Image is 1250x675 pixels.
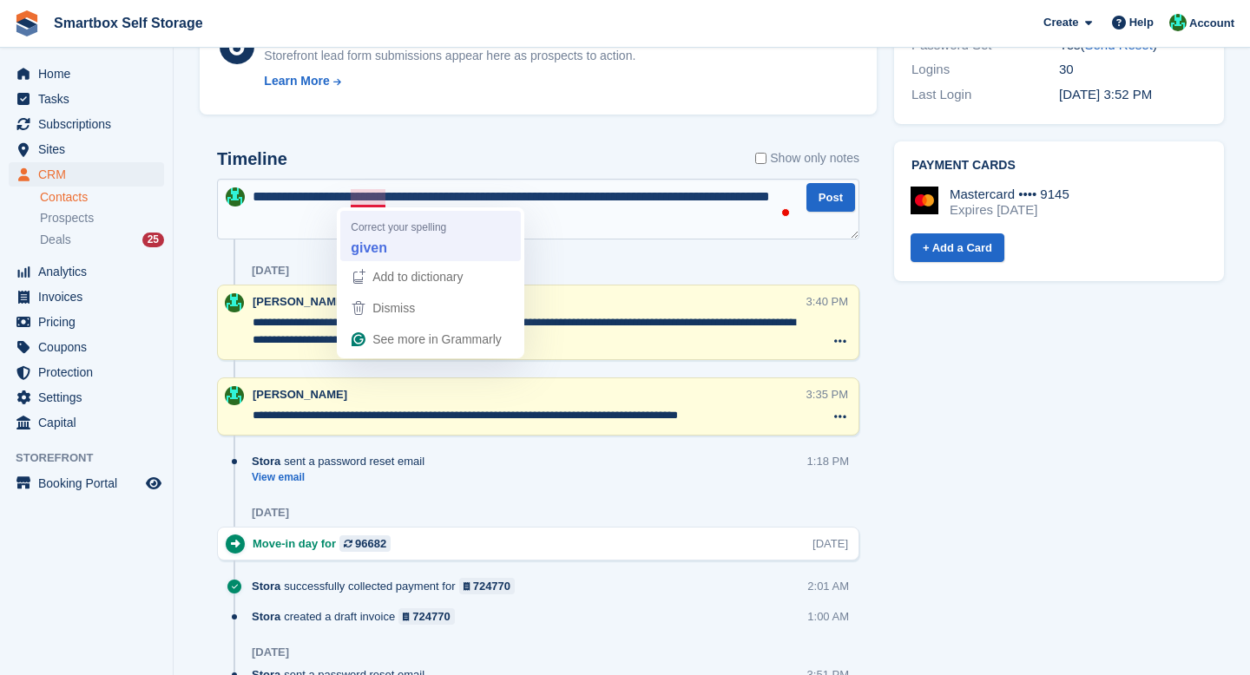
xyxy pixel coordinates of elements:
[38,62,142,86] span: Home
[9,310,164,334] a: menu
[38,335,142,359] span: Coupons
[252,453,433,469] div: sent a password reset email
[911,159,1207,173] h2: Payment cards
[1129,14,1154,31] span: Help
[9,285,164,309] a: menu
[9,112,164,136] a: menu
[1059,87,1152,102] time: 2025-07-25 14:52:12 UTC
[9,360,164,384] a: menu
[142,233,164,247] div: 25
[1189,15,1234,32] span: Account
[9,471,164,495] a: menu
[38,410,142,435] span: Capital
[806,293,848,310] div: 3:40 PM
[9,335,164,359] a: menu
[473,578,510,594] div: 724770
[806,183,855,212] button: Post
[14,10,40,36] img: stora-icon-8386f47178a22dfd0bd8f6a31ec36ba5ce8667c1dd55bd0f319d3a0aa187defe.svg
[911,60,1059,80] div: Logins
[40,232,71,248] span: Deals
[1059,60,1207,80] div: 30
[143,473,164,494] a: Preview store
[38,310,142,334] span: Pricing
[38,87,142,111] span: Tasks
[40,210,94,226] span: Prospects
[755,149,859,167] label: Show only notes
[1043,14,1078,31] span: Create
[807,608,849,625] div: 1:00 AM
[398,608,455,625] a: 724770
[9,62,164,86] a: menu
[339,535,391,552] a: 96682
[226,187,245,206] img: Elinor Shepherd
[252,578,280,594] span: Stora
[252,608,464,625] div: created a draft invoice
[38,137,142,161] span: Sites
[252,578,523,594] div: successfully collected payment for
[40,209,164,227] a: Prospects
[40,189,164,206] a: Contacts
[755,149,766,167] input: Show only notes
[264,47,635,65] div: Storefront lead form submissions appear here as prospects to action.
[38,471,142,495] span: Booking Portal
[252,470,433,485] a: View email
[807,578,849,594] div: 2:01 AM
[9,259,164,284] a: menu
[253,295,347,308] span: [PERSON_NAME]
[217,179,859,239] textarea: To enrich screen reader interactions, please activate Accessibility in Grammarly extension settings
[355,535,386,552] div: 96682
[40,231,164,249] a: Deals 25
[1080,37,1156,52] span: ( )
[9,410,164,435] a: menu
[807,453,849,469] div: 1:18 PM
[412,608,450,625] div: 724770
[9,87,164,111] a: menu
[950,187,1069,202] div: Mastercard •••• 9145
[38,112,142,136] span: Subscriptions
[9,137,164,161] a: menu
[47,9,210,37] a: Smartbox Self Storage
[38,385,142,410] span: Settings
[9,385,164,410] a: menu
[253,388,347,401] span: [PERSON_NAME]
[252,646,289,659] div: [DATE]
[264,72,635,90] a: Learn More
[252,506,289,520] div: [DATE]
[1084,37,1152,52] a: Send Reset
[1169,14,1187,31] img: Elinor Shepherd
[225,293,244,312] img: Elinor Shepherd
[806,386,848,403] div: 3:35 PM
[252,608,280,625] span: Stora
[225,386,244,405] img: Elinor Shepherd
[264,72,329,90] div: Learn More
[16,449,173,467] span: Storefront
[38,259,142,284] span: Analytics
[459,578,516,594] a: 724770
[252,264,289,278] div: [DATE]
[911,85,1059,105] div: Last Login
[253,535,399,552] div: Move-in day for
[9,162,164,187] a: menu
[217,149,287,169] h2: Timeline
[38,360,142,384] span: Protection
[38,162,142,187] span: CRM
[38,285,142,309] span: Invoices
[252,453,280,469] span: Stora
[911,233,1004,262] a: + Add a Card
[950,202,1069,218] div: Expires [DATE]
[812,535,848,552] div: [DATE]
[911,187,938,214] img: Mastercard Logo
